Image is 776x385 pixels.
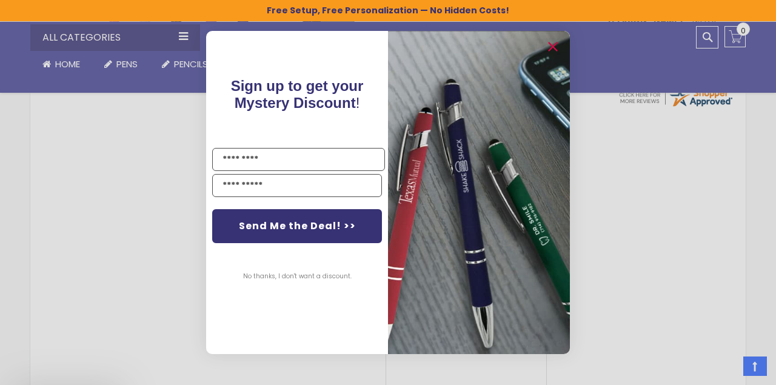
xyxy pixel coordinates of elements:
[237,261,358,292] button: No thanks, I don't want a discount.
[231,78,364,111] span: Sign up to get your Mystery Discount
[676,352,776,385] iframe: Google Customer Reviews
[543,37,563,56] button: Close dialog
[212,209,382,243] button: Send Me the Deal! >>
[388,31,570,354] img: pop-up-image
[231,78,364,111] span: !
